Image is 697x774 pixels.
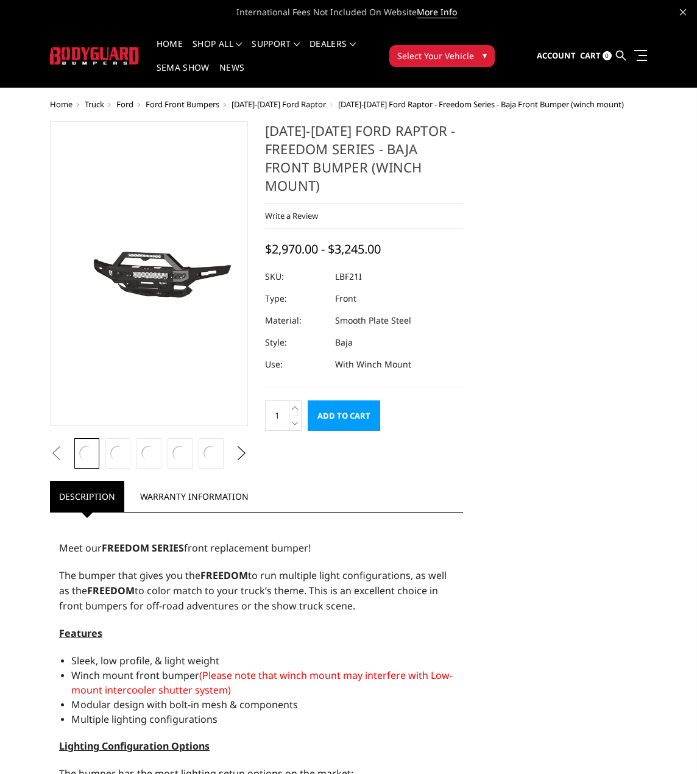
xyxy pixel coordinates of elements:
[265,210,318,221] a: Write a Review
[537,50,576,61] span: Account
[171,442,189,465] img: 2021-2025 Ford Raptor - Freedom Series - Baja Front Bumper (winch mount)
[59,739,210,753] span: Lighting Configuration Options
[157,63,210,87] a: SEMA Show
[397,49,474,62] span: Select Your Vehicle
[265,353,326,375] dt: Use:
[140,442,158,465] img: 2021-2025 Ford Raptor - Freedom Series - Baja Front Bumper (winch mount)
[50,99,73,110] a: Home
[59,569,447,612] span: The bumper that gives you the to run multiple light configurations, as well as the to color match...
[537,40,576,73] a: Account
[59,627,102,640] span: Features
[50,481,124,512] a: Description
[116,99,133,110] a: Ford
[233,444,251,463] button: Next
[199,669,202,682] span: (
[417,6,457,18] a: More Info
[219,63,244,87] a: News
[338,99,624,110] span: [DATE]-[DATE] Ford Raptor - Freedom Series - Baja Front Bumper (winch mount)
[335,353,411,375] dd: With Winch Mount
[71,669,453,697] span: Winch mount front bumper
[102,541,184,555] strong: FREEDOM SERIES
[335,332,353,353] dd: Baja
[265,266,326,288] dt: SKU:
[389,45,495,67] button: Select Your Vehicle
[265,310,326,332] dt: Material:
[580,40,612,73] a: Cart 0
[71,712,218,726] span: Multiple lighting configurations
[335,310,411,332] dd: Smooth Plate Steel
[50,47,140,65] img: BODYGUARD BUMPERS
[146,99,219,110] a: Ford Front Bumpers
[265,121,463,204] h1: [DATE]-[DATE] Ford Raptor - Freedom Series - Baja Front Bumper (winch mount)
[265,288,326,310] dt: Type:
[54,229,244,318] img: 2021-2025 Ford Raptor - Freedom Series - Baja Front Bumper (winch mount)
[131,481,258,512] a: Warranty Information
[335,288,356,310] dd: Front
[335,266,362,288] dd: LBF21I
[71,698,298,711] span: Modular design with bolt-in mesh & components
[71,654,219,667] span: Sleek, low profile, & light weight
[87,584,135,597] strong: FREEDOM
[71,669,453,697] span: Please note that winch mount may interfere with Low-mount intercooler shutter system)
[603,51,612,60] span: 0
[265,332,326,353] dt: Style:
[202,442,220,465] img: 2021-2025 Ford Raptor - Freedom Series - Baja Front Bumper (winch mount)
[265,241,381,257] span: $2,970.00 - $3,245.00
[200,569,248,582] strong: FREEDOM
[310,40,356,63] a: Dealers
[580,50,601,61] span: Cart
[308,400,380,431] input: Add to Cart
[59,541,311,555] span: Meet our front replacement bumper!
[193,40,242,63] a: shop all
[483,49,487,62] span: ▾
[85,99,104,110] a: Truck
[50,121,248,426] a: 2021-2025 Ford Raptor - Freedom Series - Baja Front Bumper (winch mount)
[109,442,127,465] img: 2021-2025 Ford Raptor - Freedom Series - Baja Front Bumper (winch mount)
[232,99,326,110] a: [DATE]-[DATE] Ford Raptor
[252,40,300,63] a: Support
[47,444,65,463] button: Previous
[78,442,96,465] img: 2021-2025 Ford Raptor - Freedom Series - Baja Front Bumper (winch mount)
[157,40,183,63] a: Home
